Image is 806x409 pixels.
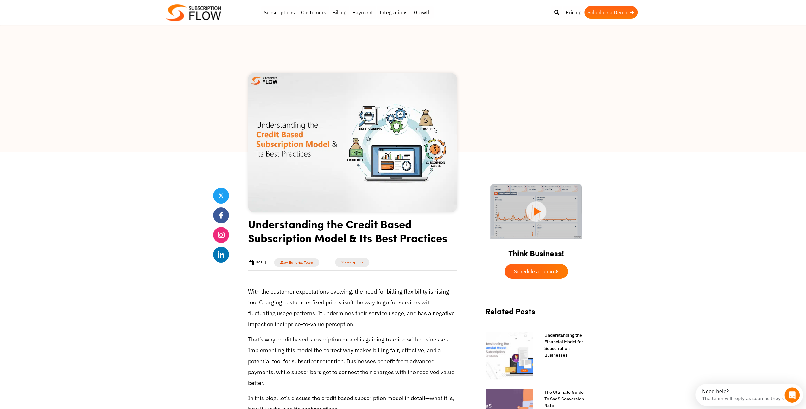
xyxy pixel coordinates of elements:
a: Understanding the Financial Model for Subscription Businesses [538,332,587,359]
a: Schedule a Demo [584,6,638,19]
a: by Editorial Team [274,258,319,267]
img: Credit Based Subscription Model [248,73,457,212]
img: financial model for subscription business [486,332,533,380]
img: intro video [490,184,582,239]
div: The team will reply as soon as they can [7,10,95,17]
iframe: Intercom live chat [784,387,800,403]
h2: Think Business! [479,241,593,261]
div: [DATE] [248,259,266,266]
a: Pricing [562,6,584,19]
h1: Understanding the Credit Based Subscription Model & Its Best Practices [248,217,457,250]
a: Schedule a Demo [505,264,568,279]
span: Schedule a Demo [514,269,554,274]
a: Growth [411,6,434,19]
a: Subscriptions [261,6,298,19]
img: Subscriptionflow [166,4,221,21]
p: With the customer expectations evolving, the need for billing flexibility is rising too. Charging... [248,286,457,330]
p: That’s why credit based subscription model is gaining traction with businesses. Implementing this... [248,334,457,388]
a: Subscription [335,258,369,267]
h2: Related Posts [486,307,587,322]
div: Need help? [7,5,95,10]
div: Open Intercom Messenger [3,3,113,20]
a: Customers [298,6,329,19]
a: Integrations [376,6,411,19]
a: Payment [349,6,376,19]
a: The Ultimate Guide To SaaS Conversion Rate [538,389,587,409]
iframe: Intercom live chat discovery launcher [695,384,803,406]
a: Billing [329,6,349,19]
